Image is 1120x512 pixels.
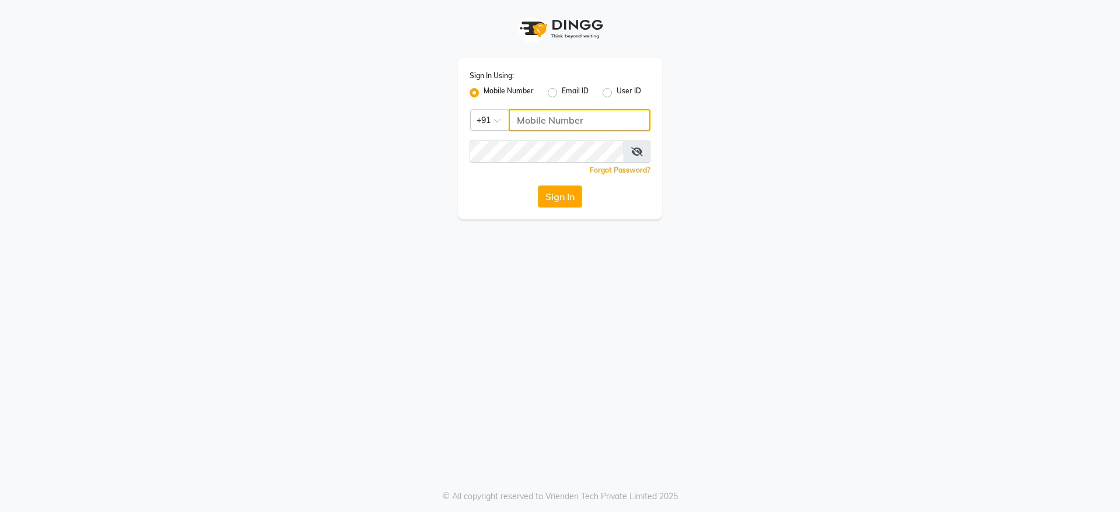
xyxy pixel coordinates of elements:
label: Email ID [562,86,589,100]
input: Username [509,109,650,131]
label: Sign In Using: [470,71,514,81]
label: Mobile Number [484,86,534,100]
label: User ID [617,86,641,100]
button: Sign In [538,185,582,208]
input: Username [470,141,624,163]
img: logo1.svg [513,12,607,46]
a: Forgot Password? [590,166,650,174]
